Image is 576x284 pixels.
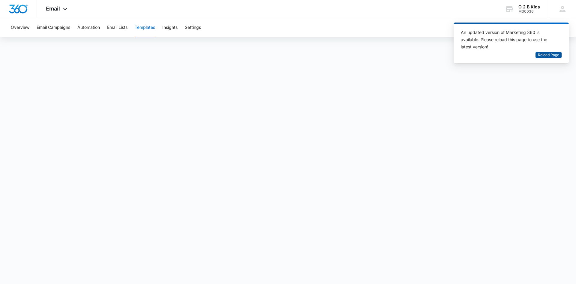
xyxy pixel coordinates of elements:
button: Email Campaigns [37,18,70,37]
button: Templates [135,18,155,37]
button: Reload Page [535,52,562,59]
button: Email Lists [107,18,127,37]
button: Overview [11,18,29,37]
div: account id [518,9,540,14]
span: Reload Page [538,52,559,58]
div: account name [518,5,540,9]
span: Email [46,5,60,12]
button: Automation [77,18,100,37]
div: An updated version of Marketing 360 is available. Please reload this page to use the latest version! [461,29,554,50]
button: Settings [185,18,201,37]
button: Insights [162,18,178,37]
